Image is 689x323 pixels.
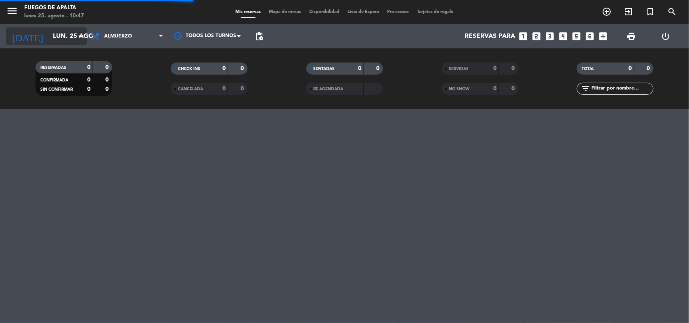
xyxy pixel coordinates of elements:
[591,84,653,93] input: Filtrar por nombre...
[222,86,226,92] strong: 0
[314,67,335,71] span: SENTADAS
[647,66,652,71] strong: 0
[265,10,305,14] span: Mapa de mesas
[40,78,68,82] span: CONFIRMADA
[532,31,542,42] i: looks_two
[629,66,632,71] strong: 0
[24,12,84,20] div: lunes 25. agosto - 10:47
[585,31,595,42] i: looks_6
[105,65,110,70] strong: 0
[598,31,609,42] i: add_box
[493,86,496,92] strong: 0
[518,31,529,42] i: looks_one
[105,77,110,83] strong: 0
[582,67,594,71] span: TOTAL
[511,66,516,71] strong: 0
[343,10,383,14] span: Lista de Espera
[602,7,612,17] i: add_circle_outline
[75,31,85,41] i: arrow_drop_down
[667,7,677,17] i: search
[87,65,90,70] strong: 0
[241,86,246,92] strong: 0
[383,10,413,14] span: Pre-acceso
[511,86,516,92] strong: 0
[222,66,226,71] strong: 0
[624,7,633,17] i: exit_to_app
[6,5,18,17] i: menu
[465,33,515,40] span: Reservas para
[40,88,73,92] span: SIN CONFIRMAR
[24,4,84,12] div: Fuegos de Apalta
[254,31,264,41] span: pending_actions
[376,66,381,71] strong: 0
[661,31,670,41] i: power_settings_new
[178,67,200,71] span: CHECK INS
[493,66,496,71] strong: 0
[545,31,555,42] i: looks_3
[358,66,361,71] strong: 0
[645,7,655,17] i: turned_in_not
[178,87,203,91] span: CANCELADA
[40,66,66,70] span: RESERVADAS
[449,87,469,91] span: NO SHOW
[305,10,343,14] span: Disponibilidad
[649,24,683,48] div: LOG OUT
[241,66,246,71] strong: 0
[413,10,458,14] span: Tarjetas de regalo
[105,86,110,92] strong: 0
[6,5,18,20] button: menu
[87,77,90,83] strong: 0
[6,27,49,45] i: [DATE]
[87,86,90,92] strong: 0
[558,31,569,42] i: looks_4
[104,33,132,39] span: Almuerzo
[314,87,343,91] span: RE AGENDADA
[449,67,469,71] span: SERVIDAS
[231,10,265,14] span: Mis reservas
[626,31,636,41] span: print
[581,84,591,94] i: filter_list
[572,31,582,42] i: looks_5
